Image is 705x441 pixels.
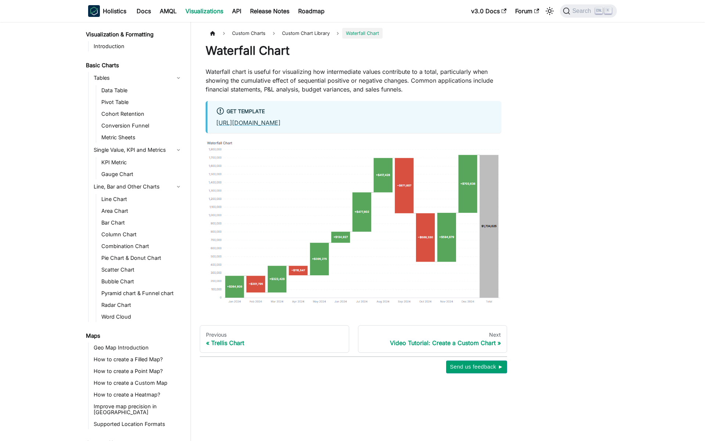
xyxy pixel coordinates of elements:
[99,85,184,96] a: Data Table
[604,7,612,14] kbd: K
[200,325,349,353] a: PreviousTrellis Chart
[99,241,184,251] a: Combination Chart
[206,43,501,58] h1: Waterfall Chart
[91,390,184,400] a: How to create a Heatmap?
[544,5,556,17] button: Switch between dark and light mode (currently light mode)
[99,288,184,298] a: Pyramid chart & Funnel chart
[99,300,184,310] a: Radar Chart
[342,28,383,39] span: Waterfall Chart
[91,401,184,417] a: Improve map precision in [GEOGRAPHIC_DATA]
[216,107,492,116] div: Get Template
[84,331,184,341] a: Maps
[278,28,333,39] a: Custom Chart Library
[294,5,329,17] a: Roadmap
[560,4,617,18] button: Search (Ctrl+K)
[364,331,501,338] div: Next
[91,41,184,51] a: Introduction
[84,60,184,71] a: Basic Charts
[206,139,501,305] img: reporting-waterfall-chart-thumbnail
[84,29,184,40] a: Visualization & Formatting
[155,5,181,17] a: AMQL
[206,28,220,39] a: Home page
[91,343,184,353] a: Geo Map Introduction
[450,362,503,372] span: Send us feedback ►
[200,325,507,353] nav: Docs pages
[99,276,184,287] a: Bubble Chart
[88,5,126,17] a: HolisticsHolistics
[216,119,281,126] a: [URL][DOMAIN_NAME]
[206,28,501,39] nav: Breadcrumbs
[91,144,184,156] a: Single Value, KPI and Metrics
[88,5,100,17] img: Holistics
[99,253,184,263] a: Pie Chart & Donut Chart
[99,97,184,107] a: Pivot Table
[511,5,543,17] a: Forum
[99,206,184,216] a: Area Chart
[99,229,184,240] a: Column Chart
[181,5,228,17] a: Visualizations
[99,265,184,275] a: Scatter Chart
[570,8,596,14] span: Search
[91,419,184,429] a: Supported Location Formats
[206,339,343,347] div: Trellis Chart
[99,312,184,322] a: Word Cloud
[446,361,507,373] button: Send us feedback ►
[103,7,126,15] b: Holistics
[91,181,184,193] a: Line, Bar and Other Charts
[81,22,191,441] nav: Docs sidebar
[228,5,246,17] a: API
[99,169,184,179] a: Gauge Chart
[467,5,511,17] a: v3.0 Docs
[99,194,184,204] a: Line Chart
[228,28,269,39] span: Custom Charts
[91,354,184,365] a: How to create a Filled Map?
[91,378,184,388] a: How to create a Custom Map
[358,325,507,353] a: NextVideo Tutorial: Create a Custom Chart
[99,157,184,168] a: KPI Metric
[364,339,501,347] div: Video Tutorial: Create a Custom Chart
[206,67,501,94] p: Waterfall chart is useful for visualizing how intermediate values contribute to a total, particul...
[206,331,343,338] div: Previous
[282,31,330,36] span: Custom Chart Library
[91,72,184,84] a: Tables
[99,132,184,143] a: Metric Sheets
[99,121,184,131] a: Conversion Funnel
[99,218,184,228] a: Bar Chart
[246,5,294,17] a: Release Notes
[99,109,184,119] a: Cohort Retention
[132,5,155,17] a: Docs
[91,366,184,376] a: How to create a Point Map?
